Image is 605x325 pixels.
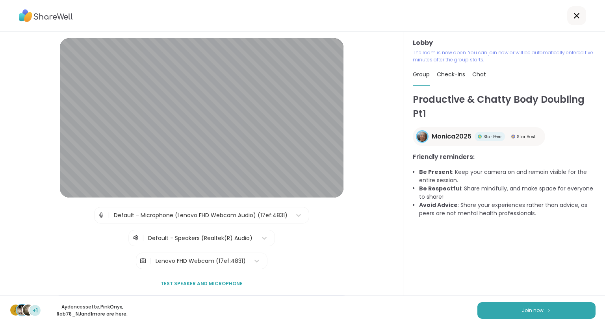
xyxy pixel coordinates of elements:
[32,307,38,315] span: +1
[419,201,596,218] li: : Share your experiences rather than advice, as peers are not mental health professionals.
[419,185,596,201] li: : Share mindfully, and make space for everyone to share!
[48,303,136,318] p: Aydencossette , PinkOnyx , Rob78_NJ and 1 more are here.
[413,152,596,162] h3: Friendly reminders:
[19,7,73,25] img: ShareWell Logo
[98,207,105,223] img: Microphone
[437,70,465,78] span: Check-ins
[53,295,350,310] div: 🎉 Chrome audio is fixed! If this is your first group, please restart your browser so audio works ...
[156,257,246,265] div: Lenovo FHD Webcam (17ef:4831)
[517,134,536,140] span: Star Host
[419,185,461,192] b: Be Respectful
[14,305,18,315] span: A
[413,49,596,63] p: The room is now open. You can join now or will be automatically entered five minutes after the gr...
[142,233,144,243] span: |
[417,131,427,142] img: Monica2025
[413,127,545,146] a: Monica2025Monica2025Star PeerStar PeerStar HostStar Host
[150,253,152,269] span: |
[419,201,458,209] b: Avoid Advice
[432,132,471,141] span: Monica2025
[17,305,28,316] img: PinkOnyx
[477,302,596,319] button: Join now
[522,307,544,314] span: Join now
[114,211,288,220] div: Default - Microphone (Lenovo FHD Webcam Audio) (17ef:4831)
[161,280,243,287] span: Test speaker and microphone
[108,207,110,223] span: |
[419,168,452,176] b: Be Present
[413,38,596,48] h3: Lobby
[547,308,551,312] img: ShareWell Logomark
[23,305,34,316] img: Rob78_NJ
[139,253,147,269] img: Camera
[511,135,515,138] img: Star Host
[413,92,596,121] h1: Productive & Chatty Body Doubling Pt1
[483,134,502,140] span: Star Peer
[472,70,486,78] span: Chat
[413,70,430,78] span: Group
[478,135,482,138] img: Star Peer
[158,275,246,292] button: Test speaker and microphone
[419,168,596,185] li: : Keep your camera on and remain visible for the entire session.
